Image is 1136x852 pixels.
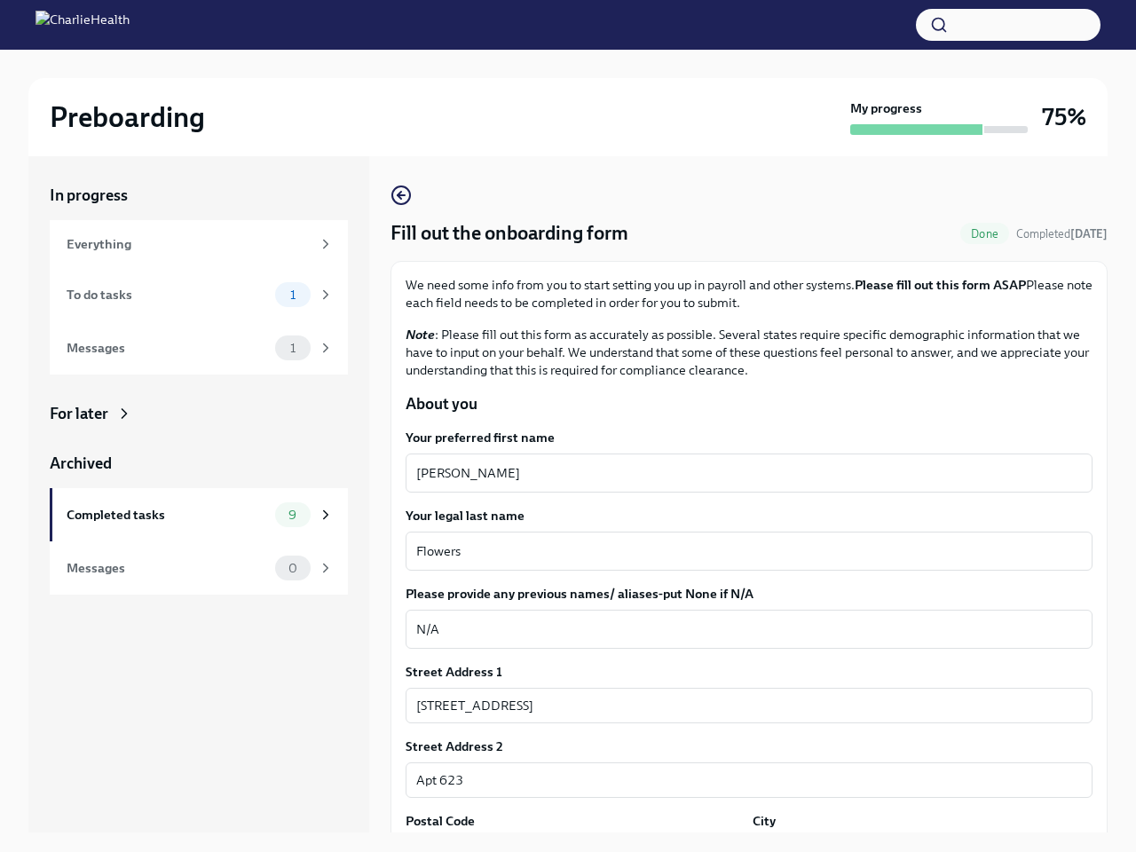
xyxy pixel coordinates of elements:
[855,277,1026,293] strong: Please fill out this form ASAP
[416,619,1082,640] textarea: N/A
[50,403,348,424] a: For later
[278,509,307,522] span: 9
[67,285,268,304] div: To do tasks
[753,812,776,830] label: City
[50,488,348,541] a: Completed tasks9
[50,185,348,206] a: In progress
[850,99,922,117] strong: My progress
[50,268,348,321] a: To do tasks1
[67,234,311,254] div: Everything
[960,227,1009,241] span: Done
[67,505,268,525] div: Completed tasks
[67,558,268,578] div: Messages
[50,403,108,424] div: For later
[406,507,1093,525] label: Your legal last name
[406,326,1093,379] p: : Please fill out this form as accurately as possible. Several states require specific demographi...
[1016,225,1108,242] span: September 30th, 2025 12:03
[67,338,268,358] div: Messages
[406,393,1093,414] p: About you
[406,585,1093,603] label: Please provide any previous names/ aliases-put None if N/A
[50,453,348,474] a: Archived
[50,321,348,375] a: Messages1
[50,99,205,135] h2: Preboarding
[406,276,1093,312] p: We need some info from you to start setting you up in payroll and other systems. Please note each...
[406,429,1093,446] label: Your preferred first name
[406,738,503,755] label: Street Address 2
[416,462,1082,484] textarea: [PERSON_NAME]
[280,342,306,355] span: 1
[390,220,628,247] h4: Fill out the onboarding form
[280,288,306,302] span: 1
[278,562,308,575] span: 0
[1070,227,1108,241] strong: [DATE]
[416,540,1082,562] textarea: Flowers
[50,541,348,595] a: Messages0
[1016,227,1108,241] span: Completed
[406,812,475,830] label: Postal Code
[1042,101,1086,133] h3: 75%
[406,327,435,343] strong: Note
[35,11,130,39] img: CharlieHealth
[50,220,348,268] a: Everything
[406,663,502,681] label: Street Address 1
